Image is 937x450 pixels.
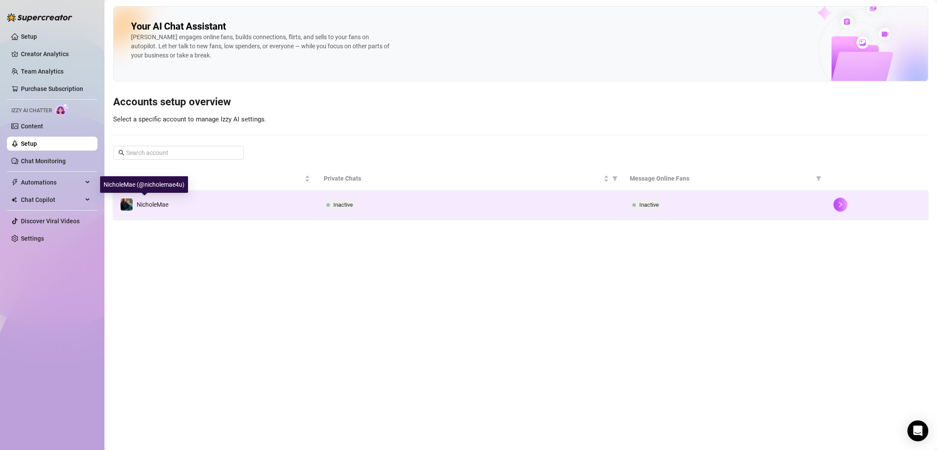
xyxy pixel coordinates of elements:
[814,172,823,185] span: filter
[317,167,622,191] th: Private Chats
[121,198,133,211] img: NicholeMae
[113,167,317,191] th: Name
[837,201,843,208] span: right
[639,201,659,208] span: Inactive
[21,235,44,242] a: Settings
[21,47,91,61] a: Creator Analytics
[21,68,64,75] a: Team Analytics
[612,176,618,181] span: filter
[137,201,168,208] span: NicholeMae
[131,20,226,33] h2: Your AI Chat Assistant
[118,150,124,156] span: search
[21,158,66,165] a: Chat Monitoring
[611,172,619,185] span: filter
[816,176,821,181] span: filter
[11,197,17,203] img: Chat Copilot
[11,179,18,186] span: thunderbolt
[11,107,52,115] span: Izzy AI Chatter
[21,218,80,225] a: Discover Viral Videos
[833,198,847,212] button: right
[126,148,232,158] input: Search account
[333,201,353,208] span: Inactive
[21,140,37,147] a: Setup
[21,175,83,189] span: Automations
[324,174,601,183] span: Private Chats
[100,176,188,193] div: NicholeMae (@nicholemae4u)
[21,193,83,207] span: Chat Copilot
[120,174,303,183] span: Name
[113,115,266,123] span: Select a specific account to manage Izzy AI settings.
[21,33,37,40] a: Setup
[21,123,43,130] a: Content
[630,174,813,183] span: Message Online Fans
[21,85,83,92] a: Purchase Subscription
[55,103,69,116] img: AI Chatter
[907,420,928,441] div: Open Intercom Messenger
[131,33,392,60] div: [PERSON_NAME] engages online fans, builds connections, flirts, and sells to your fans on autopilo...
[113,95,928,109] h3: Accounts setup overview
[7,13,72,22] img: logo-BBDzfeDw.svg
